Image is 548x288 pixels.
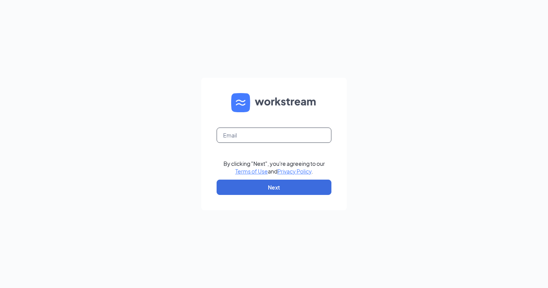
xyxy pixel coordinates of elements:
a: Terms of Use [235,168,268,175]
img: WS logo and Workstream text [231,93,317,112]
input: Email [217,128,331,143]
button: Next [217,180,331,195]
div: By clicking "Next", you're agreeing to our and . [223,160,325,175]
a: Privacy Policy [277,168,312,175]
